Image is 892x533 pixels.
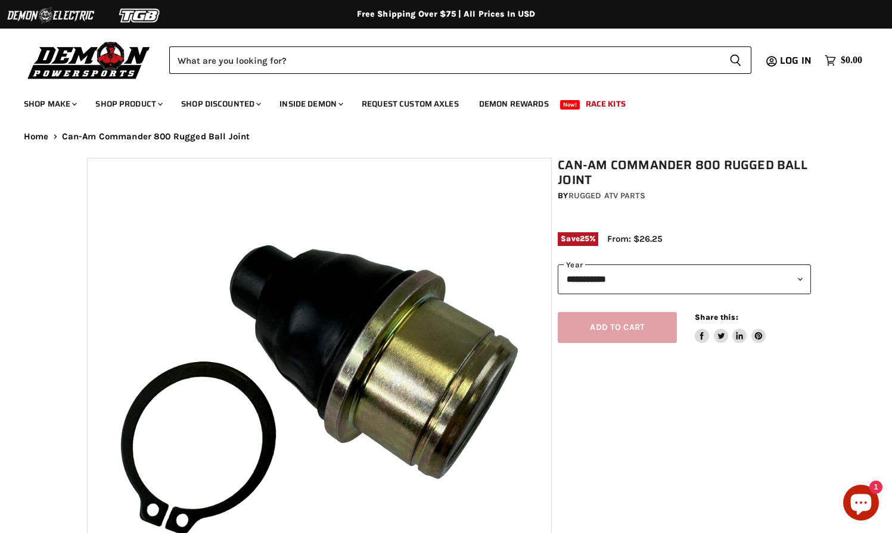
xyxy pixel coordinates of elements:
a: Request Custom Axles [353,92,468,116]
span: From: $26.25 [607,233,663,244]
div: by [558,189,811,202]
img: Demon Powersports [24,39,154,81]
a: Inside Demon [271,92,350,116]
span: Share this: [695,313,738,322]
img: Demon Electric Logo 2 [6,4,95,27]
span: Can-Am Commander 800 Rugged Ball Joint [62,132,250,142]
inbox-online-store-chat: Shopify online store chat [840,485,882,523]
a: Rugged ATV Parts [568,191,645,201]
form: Product [169,46,751,74]
img: TGB Logo 2 [95,4,185,27]
span: $0.00 [841,55,862,66]
a: Shop Make [15,92,84,116]
select: year [558,264,811,294]
span: Save % [558,232,598,245]
span: 25 [580,234,589,243]
a: Log in [775,55,819,66]
aside: Share this: [695,312,766,344]
ul: Main menu [15,87,859,116]
span: New! [560,100,580,110]
button: Search [720,46,751,74]
a: Shop Discounted [172,92,268,116]
a: Demon Rewards [470,92,558,116]
a: Home [24,132,49,142]
a: $0.00 [819,52,868,69]
input: Search [169,46,720,74]
a: Shop Product [86,92,170,116]
h1: Can-Am Commander 800 Rugged Ball Joint [558,158,811,188]
span: Log in [780,53,812,68]
a: Race Kits [577,92,635,116]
